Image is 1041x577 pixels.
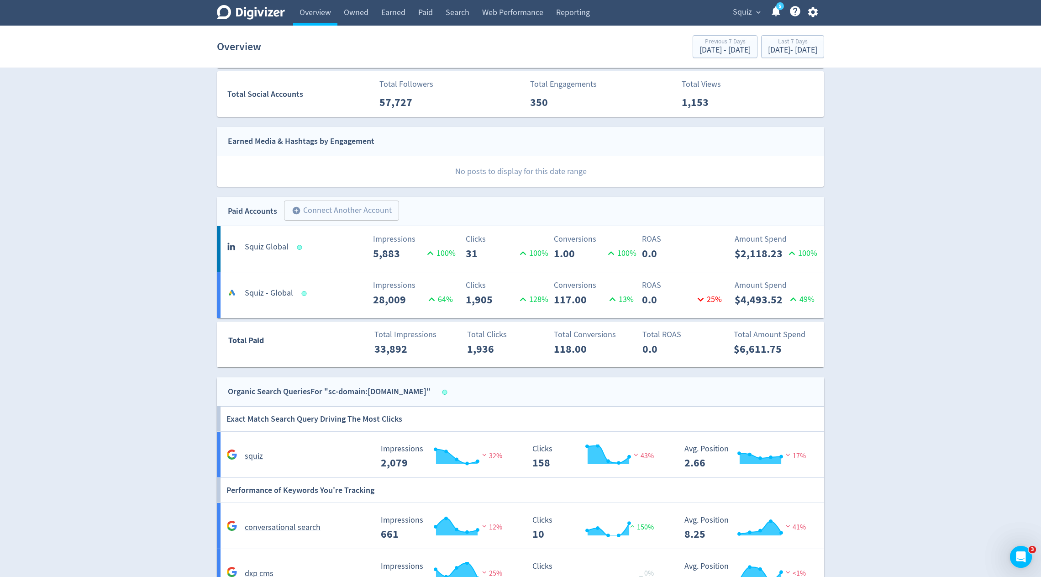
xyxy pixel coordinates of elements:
[530,78,597,90] p: Total Engagements
[642,245,694,262] p: 0.0
[735,245,786,262] p: $2,118.23
[735,233,817,245] p: Amount Spend
[284,201,399,221] button: Connect Another Account
[226,407,402,431] h6: Exact Match Search Query Driving The Most Clicks
[466,291,517,308] p: 1,905
[694,293,722,306] p: 25 %
[761,35,824,58] button: Last 7 Days[DATE]- [DATE]
[735,279,817,291] p: Amount Spend
[787,293,815,306] p: 49 %
[530,94,583,111] p: 350
[217,272,824,318] a: Squiz - GlobalImpressions28,00964%Clicks1,905128%Conversions117.0013%ROAS0.025%Amount Spend$4,493...
[699,38,751,46] div: Previous 7 Days
[528,445,665,469] svg: Clicks 158
[245,451,263,462] h5: squiz
[783,523,793,529] img: negative-performance.svg
[480,523,502,532] span: 12%
[228,135,374,148] div: Earned Media & Hashtags by Engagement
[1010,546,1032,568] iframe: Intercom live chat
[517,247,548,259] p: 100 %
[631,451,641,458] img: negative-performance.svg
[628,523,637,529] img: positive-performance.svg
[217,156,824,187] p: No posts to display for this date range
[754,8,762,16] span: expand_more
[628,523,654,532] span: 150%
[466,233,548,245] p: Clicks
[776,2,784,10] a: 5
[373,233,456,245] p: Impressions
[693,35,757,58] button: Previous 7 Days[DATE] - [DATE]
[554,233,636,245] p: Conversions
[734,328,816,341] p: Total Amount Spend
[228,385,431,398] div: Organic Search Queries For "sc-domain:[DOMAIN_NAME]"
[605,247,636,259] p: 100 %
[768,38,817,46] div: Last 7 Days
[480,451,489,458] img: negative-performance.svg
[226,240,237,251] svg: linkedin
[292,206,301,215] span: add_circle
[783,523,806,532] span: 41%
[480,451,502,461] span: 32%
[783,451,793,458] img: negative-performance.svg
[680,445,817,469] svg: Avg. Position 2.66
[277,202,399,221] a: Connect Another Account
[217,432,824,478] a: squiz Impressions 2,079 Impressions 2,079 32% Clicks 158 Clicks 158 43% Avg. Position 2.66 Avg. P...
[217,334,318,351] div: Total Paid
[554,341,606,357] p: 118.00
[734,341,786,357] p: $6,611.75
[528,516,665,540] svg: Clicks 10
[373,279,456,291] p: Impressions
[1029,546,1036,553] span: 3
[680,516,817,540] svg: Avg. Position 8.25
[466,245,517,262] p: 31
[783,451,806,461] span: 17%
[376,445,513,469] svg: Impressions 2,079
[467,328,550,341] p: Total Clicks
[735,291,787,308] p: $4,493.52
[606,293,634,306] p: 13 %
[699,46,751,54] div: [DATE] - [DATE]
[642,233,725,245] p: ROAS
[379,78,433,90] p: Total Followers
[245,242,289,253] h5: Squiz Global
[730,5,763,20] button: Squiz
[642,341,695,357] p: 0.0
[374,328,457,341] p: Total Impressions
[217,32,261,61] h1: Overview
[228,205,277,218] div: Paid Accounts
[642,291,694,308] p: 0.0
[374,341,427,357] p: 33,892
[517,293,548,306] p: 128 %
[379,94,432,111] p: 57,727
[227,88,373,101] div: Total Social Accounts
[554,328,636,341] p: Total Conversions
[642,279,725,291] p: ROAS
[245,522,321,533] h5: conversational search
[554,279,636,291] p: Conversions
[786,247,817,259] p: 100 %
[226,478,374,503] h6: Performance of Keywords You're Tracking
[783,569,793,576] img: negative-performance.svg
[779,3,781,10] text: 5
[554,245,605,262] p: 1.00
[442,390,450,395] span: Data last synced: 27 Aug 2025, 8:02am (AEST)
[682,78,734,90] p: Total Views
[302,291,310,296] span: Data last synced: 27 Aug 2025, 9:01am (AEST)
[554,291,606,308] p: 117.00
[733,5,752,20] span: Squiz
[217,226,824,272] a: Squiz GlobalImpressions5,883100%Clicks31100%Conversions1.00100%ROAS0.0Amount Spend$2,118.23100%
[682,94,734,111] p: 1,153
[226,520,237,531] svg: Google Analytics
[297,245,305,250] span: Data last synced: 27 Aug 2025, 4:01pm (AEST)
[631,451,654,461] span: 43%
[376,516,513,540] svg: Impressions 661
[373,245,424,262] p: 5,883
[226,449,237,460] svg: Google Analytics
[245,288,293,299] h5: Squiz - Global
[480,523,489,529] img: negative-performance.svg
[480,569,489,576] img: negative-performance.svg
[466,279,548,291] p: Clicks
[373,291,426,308] p: 28,009
[467,341,520,357] p: 1,936
[217,503,824,549] a: conversational search Impressions 661 Impressions 661 12% Clicks 10 Clicks 10 150% Avg. Position ...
